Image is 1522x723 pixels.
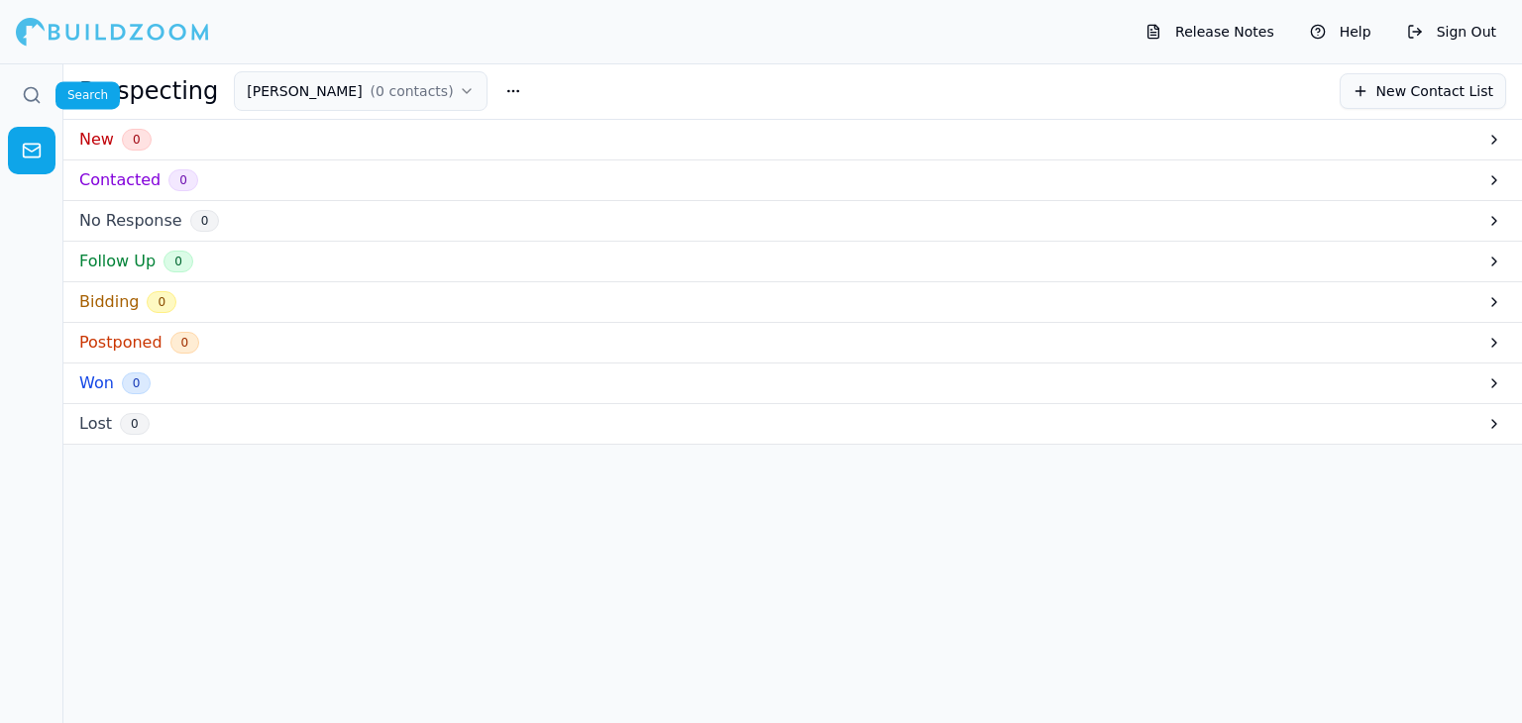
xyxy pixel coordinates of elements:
span: 0 [122,372,152,394]
span: 0 [168,169,198,191]
span: 0 [163,251,193,272]
h3: New [79,128,114,152]
button: Release Notes [1136,16,1284,48]
h3: Bidding [79,290,139,314]
span: 0 [120,413,150,435]
p: Search [67,87,108,103]
h3: Lost [79,412,112,436]
h3: Won [79,371,114,395]
h3: Postponed [79,331,163,355]
span: 0 [190,210,220,232]
h3: Follow Up [79,250,156,273]
span: 0 [170,332,200,354]
h3: Contacted [79,168,161,192]
button: Help [1300,16,1381,48]
button: Sign Out [1397,16,1506,48]
h1: Prospecting [79,75,218,107]
span: 0 [122,129,152,151]
span: 0 [147,291,176,313]
h3: No Response [79,209,182,233]
button: New Contact List [1340,73,1506,109]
